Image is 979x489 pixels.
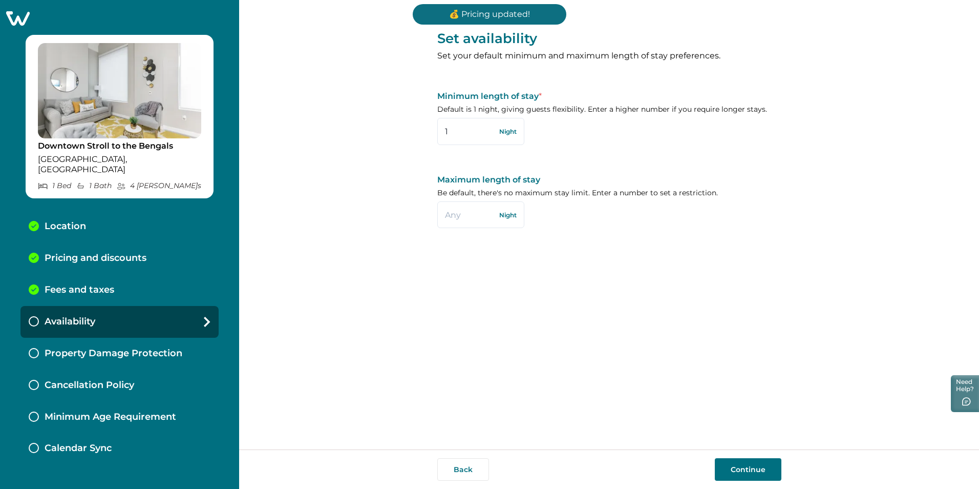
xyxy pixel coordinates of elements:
p: Be default, there's no maximum stay limit. Enter a number to set a restriction. [437,188,781,198]
p: [GEOGRAPHIC_DATA], [GEOGRAPHIC_DATA] [38,154,201,174]
p: Downtown Stroll to the Bengals [38,141,201,151]
p: Set availability [437,31,781,47]
p: Calendar Sync [45,443,112,454]
p: Set your default minimum and maximum length of stay preferences. [437,50,781,62]
p: Minimum Age Requirement [45,412,176,423]
p: Fees and taxes [45,284,114,296]
p: Maximum length of stay [437,175,781,185]
p: 💰 Pricing updated! [413,4,566,25]
input: Any [437,201,524,228]
p: Availability [45,316,95,328]
p: Minimum length of stay [437,91,781,101]
p: Location [45,221,86,232]
button: Continue [715,458,781,481]
img: propertyImage_Downtown Stroll to the Bengals [38,43,201,138]
p: Default is 1 night, giving guests flexibility. Enter a higher number if you require longer stays. [437,105,781,115]
p: 4 [PERSON_NAME] s [117,181,201,190]
p: Pricing and discounts [45,253,146,264]
p: 1 Bed [38,181,71,190]
p: Property Damage Protection [45,348,182,359]
p: Cancellation Policy [45,380,134,391]
button: Back [437,458,489,481]
p: 1 Bath [76,181,112,190]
